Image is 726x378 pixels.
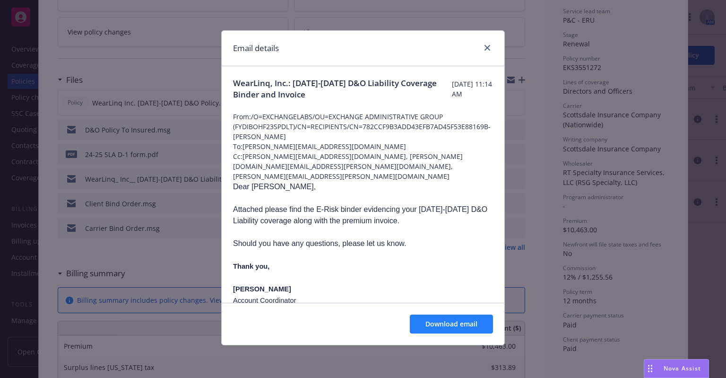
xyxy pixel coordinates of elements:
[644,359,709,378] button: Nova Assist
[233,112,493,141] span: From: /O=EXCHANGELABS/OU=EXCHANGE ADMINISTRATIVE GROUP (FYDIBOHF23SPDLT)/CN=RECIPIENTS/CN=782CCF9...
[233,141,493,151] span: To: [PERSON_NAME][EMAIL_ADDRESS][DOMAIN_NAME]
[233,151,493,181] span: Cc: [PERSON_NAME][EMAIL_ADDRESS][DOMAIN_NAME], [PERSON_NAME][DOMAIN_NAME][EMAIL_ADDRESS][PERSON_N...
[233,205,487,225] span: Attached please find the E-Risk binder evidencing your [DATE]-[DATE] D&O Liability coverage along...
[644,360,656,378] div: Drag to move
[664,364,701,372] span: Nova Assist
[452,79,493,99] span: [DATE] 11:14 AM
[233,239,406,247] span: Should you have any questions, please let us know.
[233,183,316,191] span: Dear [PERSON_NAME],
[233,78,452,100] span: WearLinq, Inc.: [DATE]-[DATE] D&O Liability Coverage Binder and Invoice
